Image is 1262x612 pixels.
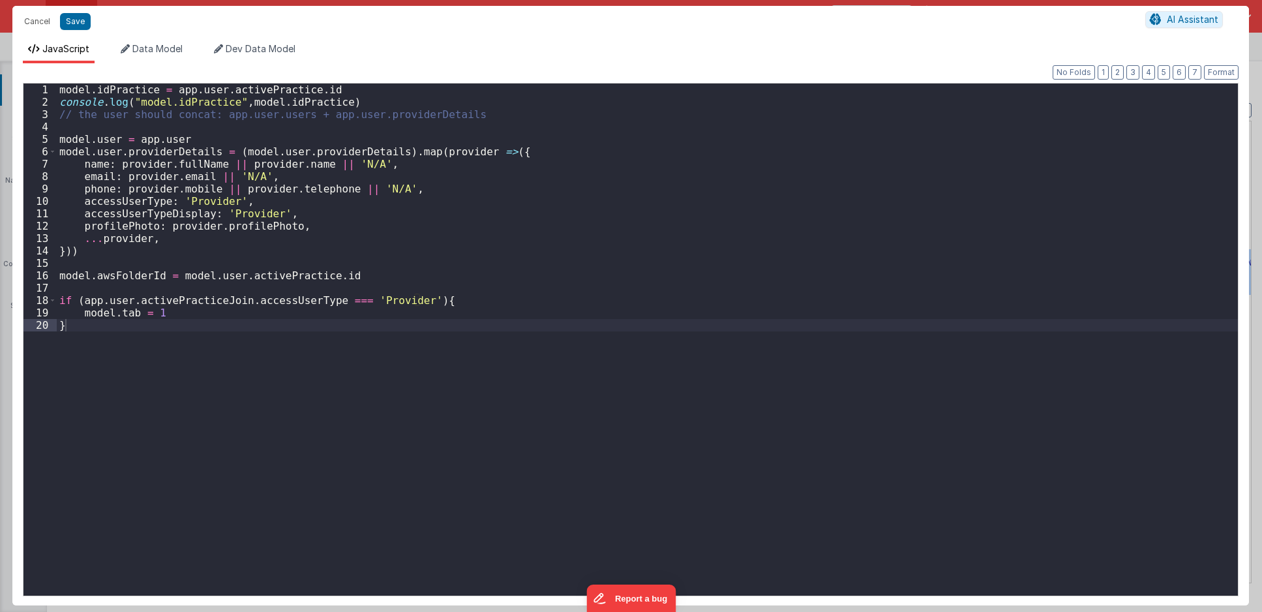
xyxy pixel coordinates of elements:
[226,43,295,54] span: Dev Data Model
[23,195,57,207] div: 10
[23,183,57,195] div: 9
[1158,65,1170,80] button: 5
[60,13,91,30] button: Save
[1098,65,1109,80] button: 1
[23,108,57,121] div: 3
[1145,11,1223,28] button: AI Assistant
[132,43,183,54] span: Data Model
[23,170,57,183] div: 8
[23,158,57,170] div: 7
[1188,65,1201,80] button: 7
[23,257,57,269] div: 15
[1111,65,1124,80] button: 2
[1173,65,1186,80] button: 6
[23,145,57,158] div: 6
[23,133,57,145] div: 5
[18,12,57,31] button: Cancel
[1142,65,1155,80] button: 4
[23,307,57,319] div: 19
[1053,65,1095,80] button: No Folds
[23,121,57,133] div: 4
[586,585,676,612] iframe: Marker.io feedback button
[23,282,57,294] div: 17
[1204,65,1239,80] button: Format
[23,220,57,232] div: 12
[23,245,57,257] div: 14
[23,319,57,331] div: 20
[23,96,57,108] div: 2
[23,232,57,245] div: 13
[42,43,89,54] span: JavaScript
[23,207,57,220] div: 11
[23,84,57,96] div: 1
[23,294,57,307] div: 18
[1167,14,1218,25] span: AI Assistant
[1126,65,1139,80] button: 3
[23,269,57,282] div: 16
